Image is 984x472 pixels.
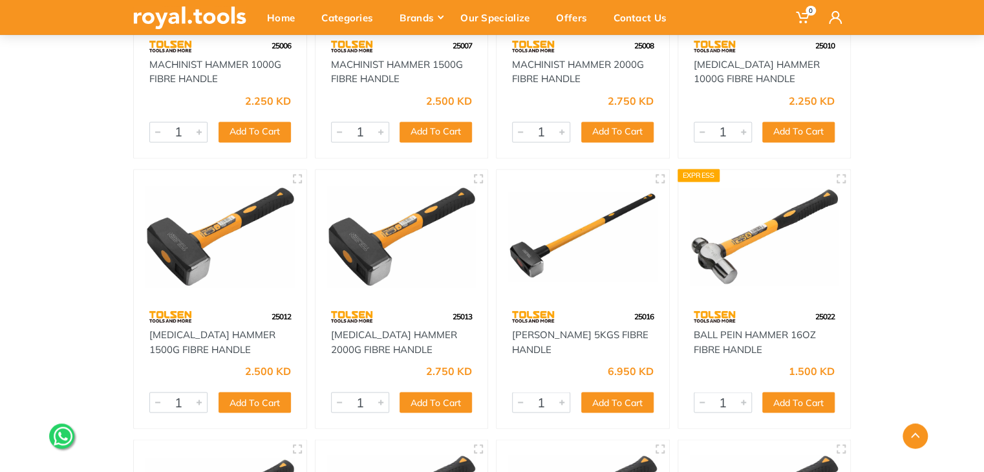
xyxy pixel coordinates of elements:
div: Our Specialize [451,4,547,31]
div: 2.250 KD [789,96,835,106]
div: 2.750 KD [426,366,472,376]
a: [MEDICAL_DATA] HAMMER 2000G FIBRE HANDLE [331,328,457,356]
div: Categories [312,4,390,31]
img: 64.webp [149,305,191,328]
span: 25007 [453,41,472,50]
span: 25008 [634,41,654,50]
a: [MEDICAL_DATA] HAMMER 1500G FIBRE HANDLE [149,328,275,356]
img: Royal Tools - BALL PEIN HAMMER 16OZ FIBRE HANDLE [690,181,839,293]
a: [MEDICAL_DATA] HAMMER 1000G FIBRE HANDLE [694,58,820,85]
div: 2.500 KD [245,366,291,376]
div: Express [678,169,720,182]
a: MACHINIST HAMMER 1500G FIBRE HANDLE [331,58,463,85]
span: 0 [806,6,816,16]
button: Add To Cart [762,392,835,413]
button: Add To Cart [762,122,835,142]
img: Royal Tools - STONING HAMMER 2000G FIBRE HANDLE [327,181,476,293]
img: 64.webp [149,35,191,58]
a: BALL PEIN HAMMER 16OZ FIBRE HANDLE [694,328,816,356]
button: Add To Cart [219,122,291,142]
button: Add To Cart [400,392,472,413]
button: Add To Cart [581,392,654,413]
div: Offers [547,4,604,31]
span: 25013 [453,312,472,321]
img: Royal Tools - SLEDGE HAMMER 5KGS FIBRE HANDLE [508,181,658,293]
img: 64.webp [512,305,554,328]
div: Brands [390,4,451,31]
a: [PERSON_NAME] 5KGS FIBRE HANDLE [512,328,648,356]
span: 25012 [272,312,291,321]
div: Home [258,4,312,31]
img: royal.tools Logo [133,6,246,29]
span: 25022 [815,312,835,321]
button: Add To Cart [219,392,291,413]
img: 64.webp [331,305,373,328]
img: 64.webp [694,305,736,328]
img: 64.webp [512,35,554,58]
img: 64.webp [694,35,736,58]
span: 25006 [272,41,291,50]
button: Add To Cart [400,122,472,142]
div: 1.500 KD [789,366,835,376]
div: 2.500 KD [426,96,472,106]
div: Contact Us [604,4,684,31]
div: 2.750 KD [608,96,654,106]
a: MACHINIST HAMMER 2000G FIBRE HANDLE [512,58,644,85]
div: 2.250 KD [245,96,291,106]
img: 64.webp [331,35,373,58]
a: MACHINIST HAMMER 1000G FIBRE HANDLE [149,58,281,85]
button: Add To Cart [581,122,654,142]
span: 25016 [634,312,654,321]
span: 25010 [815,41,835,50]
div: 6.950 KD [608,366,654,376]
img: Royal Tools - STONING HAMMER 1500G FIBRE HANDLE [145,181,295,293]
